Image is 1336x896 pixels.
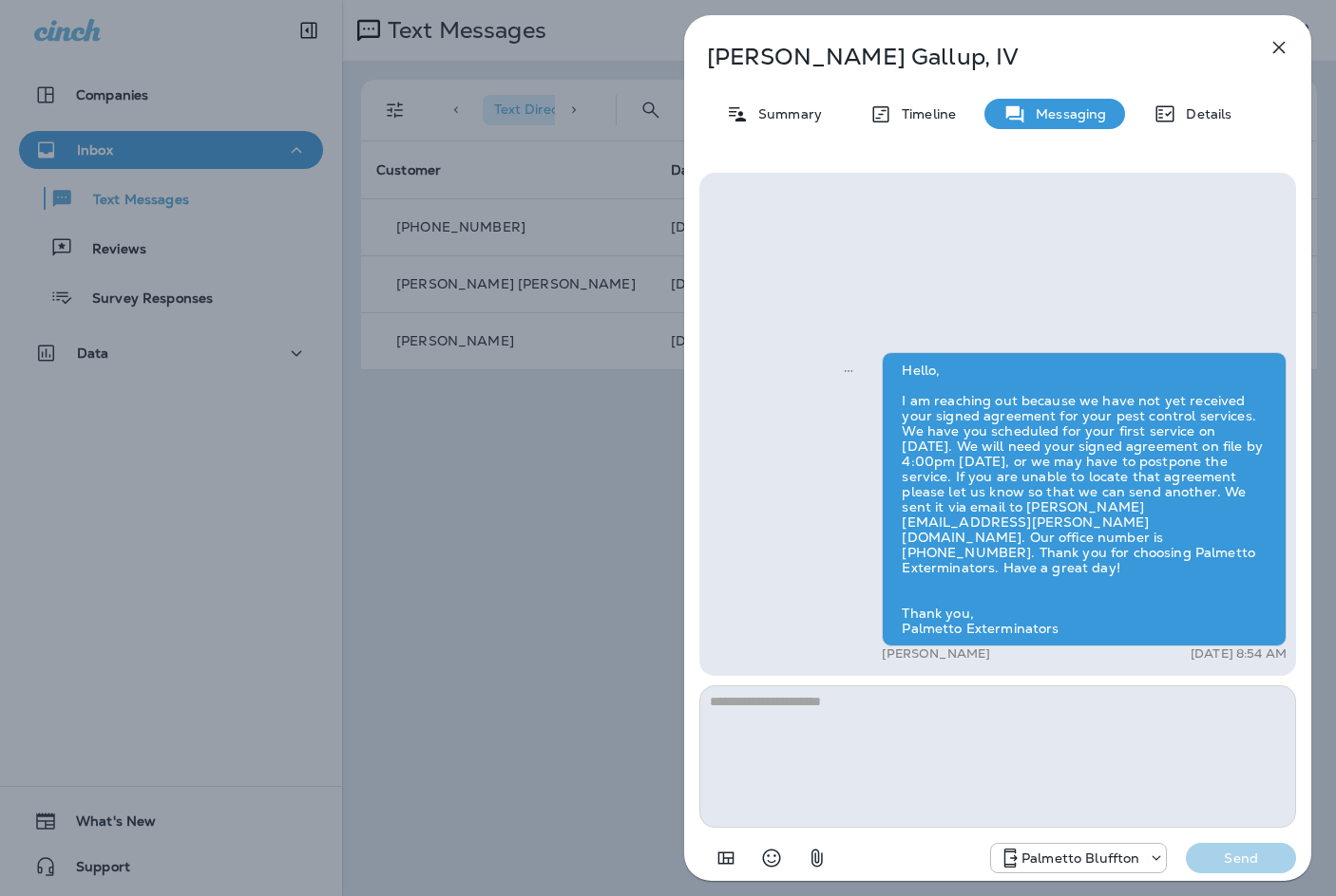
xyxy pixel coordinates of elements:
button: Select an emoji [753,839,791,877]
div: Hello, I am reaching out because we have not yet received your signed agreement for your pest con... [882,352,1287,646]
div: +1 (843) 604-3631 [991,847,1166,869]
p: Details [1176,106,1231,121]
p: Messaging [1026,106,1106,121]
p: Summary [749,106,822,121]
p: [PERSON_NAME] [882,646,990,662]
p: Palmetto Bluffton [1021,850,1139,866]
button: Add in a premade template [707,839,745,877]
p: Timeline [892,106,956,121]
span: Sent [844,361,853,378]
p: [PERSON_NAME] Gallup, IV [707,44,1226,70]
p: [DATE] 8:54 AM [1191,646,1287,662]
